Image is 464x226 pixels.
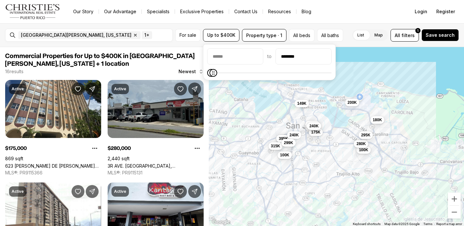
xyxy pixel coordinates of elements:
span: 227K [308,122,317,127]
button: 227K [305,121,320,128]
button: Save Property: 623 PONCE DE LEÓN #1201B [72,83,84,95]
a: 623 PONCE DE LEÓN #1201B, SAN JUAN PR, 00917 [5,163,101,169]
span: Maximum [209,69,217,77]
button: Contact Us [229,7,263,16]
span: 240K [309,123,319,129]
span: 100K [359,147,368,152]
a: Our Advantage [99,7,141,16]
span: 100K [280,152,289,158]
span: Up to $400K [207,33,235,38]
button: Newest [175,65,208,78]
button: All baths [317,29,343,42]
label: List [352,29,369,41]
span: 299K [284,140,293,145]
button: Allfilters1 [391,29,419,42]
span: 395K [279,136,288,141]
img: logo [5,4,60,19]
button: Share Property [188,83,201,95]
button: 100K [356,146,371,154]
span: Login [415,9,427,14]
button: Save Property: KANTARE'S REST BAR & GRILL #103 A [174,185,187,198]
button: 280K [354,140,368,148]
button: 180K [370,116,385,124]
a: Exclusive Properties [175,7,229,16]
button: Zoom in [448,192,461,205]
span: 1+ [144,33,150,38]
span: 149K [297,101,306,106]
input: priceMin [208,49,263,64]
p: Active [12,189,24,194]
a: 3R AVE. CAMPO RICO, SAN JUAN PR, 00924 [108,163,204,169]
button: All beds [289,29,314,42]
span: Newest [179,69,196,74]
button: Property options [88,142,101,155]
button: 240K [307,122,321,130]
span: Save search [426,33,455,38]
span: 315K [271,143,280,149]
p: Active [114,86,126,92]
button: 295K [359,131,373,139]
span: 295K [361,133,371,138]
button: 299K [281,139,296,147]
label: Map [369,29,388,41]
button: Property options [191,142,204,155]
button: 149K [295,100,309,107]
span: 175K [311,130,321,135]
span: 1 [417,28,419,33]
span: [GEOGRAPHIC_DATA][PERSON_NAME], [US_STATE] [21,33,131,38]
span: 280K [356,141,366,146]
button: 240K [287,131,302,139]
input: priceMax [276,49,331,64]
button: Share Property [86,83,99,95]
button: 315K [268,142,283,150]
a: Resources [263,7,296,16]
a: Report a map error [436,222,462,226]
button: 395K [276,135,291,142]
span: Map data ©2025 Google [384,222,420,226]
span: Minimum [207,69,215,77]
span: 240K [290,133,299,138]
a: Our Story [68,7,99,16]
button: Share Property [86,185,99,198]
button: Save search [421,29,459,41]
a: Terms [423,222,432,226]
p: Active [12,86,24,92]
button: Save Property: Local C-2 PR190 [72,185,84,198]
span: Register [436,9,455,14]
span: to [267,54,272,59]
button: 175K [309,128,323,136]
span: 200K [348,100,357,105]
button: 200K [345,99,360,106]
button: Save Property: 3R AVE. CAMPO RICO [174,83,187,95]
button: 100K [277,151,292,159]
span: filters [401,32,415,39]
span: For sale [179,33,196,38]
span: 180K [373,117,382,123]
p: 16 results [5,69,24,74]
p: Active [114,189,126,194]
button: Share Property [188,185,201,198]
button: 130K [305,123,320,131]
button: Property type · 1 [242,29,286,42]
button: Register [432,5,459,18]
button: Login [411,5,431,18]
button: For sale [175,29,200,42]
span: All [395,32,400,39]
a: Specialists [142,7,175,16]
a: Blog [296,7,316,16]
button: Up to $400K [203,29,239,42]
span: Commercial Properties for Up to $400K in [GEOGRAPHIC_DATA][PERSON_NAME], [US_STATE] + 1 location [5,53,195,67]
